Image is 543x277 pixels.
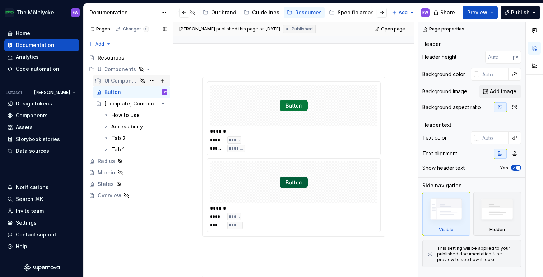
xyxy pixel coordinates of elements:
[4,193,79,205] button: Search ⌘K
[24,264,60,271] svg: Supernova Logo
[6,90,22,95] div: Dataset
[513,54,518,60] p: px
[98,158,115,165] div: Radius
[16,112,48,119] div: Components
[105,89,121,96] div: Button
[111,146,125,153] div: Tab 1
[86,52,170,201] div: Page tree
[440,9,455,16] span: Share
[16,219,37,226] div: Settings
[93,98,170,109] a: [Template] Component
[89,9,157,16] div: Documentation
[111,112,140,119] div: How to use
[16,147,49,155] div: Data sources
[105,100,159,107] div: [Template] Component
[467,9,487,16] span: Preview
[4,98,79,109] a: Design tokens
[16,42,54,49] div: Documentation
[326,7,377,18] a: Specific areas
[100,121,170,132] a: Accessibility
[16,30,30,37] div: Home
[163,89,167,96] div: EW
[105,77,138,84] div: UI Components
[422,150,457,157] div: Text alignment
[34,90,70,95] span: [PERSON_NAME]
[86,52,170,64] a: Resources
[200,7,239,18] a: Our brand
[5,8,14,17] img: 91fb9bbd-befe-470e-ae9b-8b56c3f0f44a.png
[485,51,513,64] input: Auto
[86,167,170,178] a: Margin
[98,66,136,73] div: UI Components
[123,26,149,32] div: Changes
[16,65,59,72] div: Code automation
[422,134,447,141] div: Text color
[4,145,79,157] a: Data sources
[1,5,82,20] button: The Mölnlycke ExperienceEW
[292,26,313,32] span: Published
[241,7,282,18] a: Guidelines
[4,182,79,193] button: Notifications
[439,227,454,233] div: Visible
[16,100,52,107] div: Design tokens
[422,164,465,172] div: Show header text
[93,75,170,86] a: UI Components
[98,54,124,61] div: Resources
[4,39,79,51] a: Documentation
[500,165,508,171] label: Yes
[479,85,521,98] button: Add image
[4,51,79,63] a: Analytics
[252,9,279,16] div: Guidelines
[381,26,405,32] span: Open page
[422,182,462,189] div: Side navigation
[4,63,79,75] a: Code automation
[17,9,62,16] div: The Mölnlycke Experience
[422,121,451,128] div: Header text
[73,10,78,15] div: EW
[4,229,79,240] button: Contact support
[422,192,470,236] div: Visible
[95,41,104,47] span: Add
[86,190,170,201] a: Overview
[338,9,374,16] div: Specific areas
[211,9,236,16] div: Our brand
[86,64,170,75] div: UI Components
[390,8,417,18] button: Add
[16,196,43,203] div: Search ⌘K
[511,9,530,16] span: Publish
[16,184,48,191] div: Notifications
[31,88,79,98] button: [PERSON_NAME]
[372,24,408,34] a: Open page
[295,9,322,16] div: Resources
[16,231,56,238] div: Contact support
[86,178,170,190] a: States
[111,123,143,130] div: Accessibility
[93,86,170,98] a: ButtonEW
[4,110,79,121] a: Components
[108,5,318,20] div: Page tree
[86,155,170,167] a: Radius
[4,28,79,39] a: Home
[399,10,408,15] span: Add
[100,109,170,121] a: How to use
[4,241,79,252] button: Help
[430,6,460,19] button: Share
[16,207,44,215] div: Invite team
[179,26,215,32] span: [PERSON_NAME]
[422,104,481,111] div: Background aspect ratio
[437,245,516,263] div: This setting will be applied to your published documentation. Use preview to see how it looks.
[100,132,170,144] a: Tab 2
[4,133,79,145] a: Storybook stories
[479,131,509,144] input: Auto
[479,68,509,81] input: Auto
[422,71,465,78] div: Background color
[422,10,428,15] div: EW
[98,180,114,188] div: States
[143,26,149,32] span: 8
[16,243,27,250] div: Help
[473,192,521,236] div: Hidden
[98,169,115,176] div: Margin
[501,6,540,19] button: Publish
[111,135,126,142] div: Tab 2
